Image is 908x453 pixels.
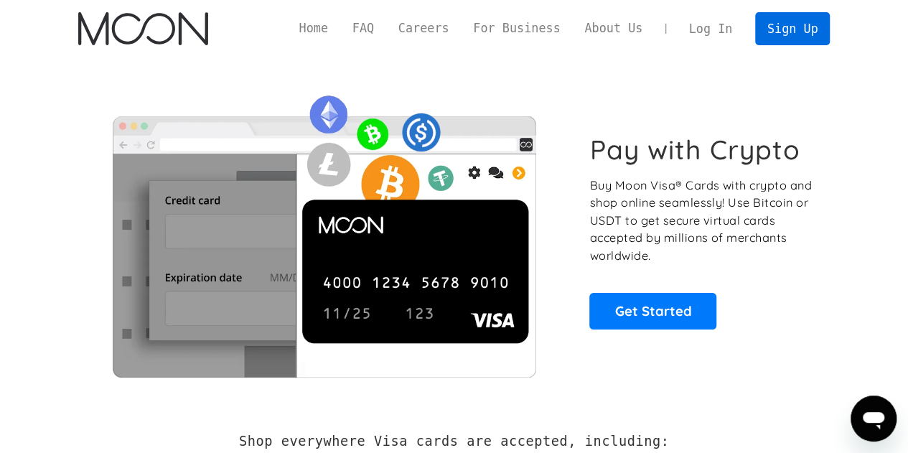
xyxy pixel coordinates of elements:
[572,19,655,37] a: About Us
[677,13,744,45] a: Log In
[589,177,814,265] p: Buy Moon Visa® Cards with crypto and shop online seamlessly! Use Bitcoin or USDT to get secure vi...
[287,19,340,37] a: Home
[851,396,897,442] iframe: Button to launch messaging window
[589,293,716,329] a: Get Started
[755,12,830,45] a: Sign Up
[239,434,669,449] h2: Shop everywhere Visa cards are accepted, including:
[386,19,461,37] a: Careers
[78,12,208,45] img: Moon Logo
[78,85,570,377] img: Moon Cards let you spend your crypto anywhere Visa is accepted.
[340,19,386,37] a: FAQ
[78,12,208,45] a: home
[589,134,800,166] h1: Pay with Crypto
[461,19,572,37] a: For Business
